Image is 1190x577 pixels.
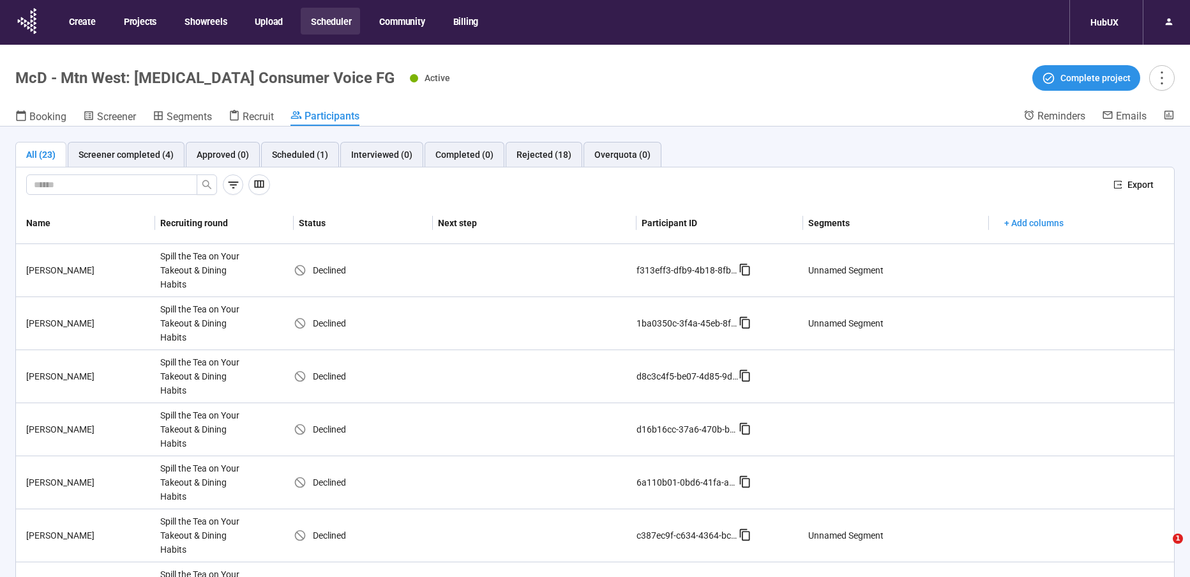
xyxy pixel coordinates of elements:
[79,148,174,162] div: Screener completed (4)
[1023,109,1085,125] a: Reminders
[425,73,450,83] span: Active
[301,8,360,35] button: Scheduler
[1127,178,1154,192] span: Export
[294,369,433,383] div: Declined
[197,148,249,162] div: Approved (0)
[29,111,66,123] span: Booking
[155,509,251,562] div: Spill the Tea on Your Takeout & Dining Habits
[21,316,155,330] div: [PERSON_NAME]
[155,203,294,244] th: Recruiting round
[155,244,251,296] div: Spill the Tea on Your Takeout & Dining Habits
[1102,109,1147,125] a: Emails
[636,263,739,277] div: f313eff3-dfb9-4b18-8fb8-b6160d8160fe
[155,403,251,456] div: Spill the Tea on Your Takeout & Dining Habits
[290,109,359,126] a: Participants
[808,316,884,330] div: Unnamed Segment
[443,8,488,35] button: Billing
[1037,110,1085,122] span: Reminders
[21,528,155,542] div: [PERSON_NAME]
[1147,534,1177,564] iframe: Intercom live chat
[1004,216,1064,230] span: + Add columns
[1113,180,1122,189] span: export
[114,8,165,35] button: Projects
[1173,534,1183,544] span: 1
[197,174,217,195] button: search
[83,109,136,126] a: Screener
[369,8,433,35] button: Community
[59,8,105,35] button: Create
[803,203,988,244] th: Segments
[994,213,1074,233] button: + Add columns
[1083,10,1126,35] div: HubUX
[294,263,433,277] div: Declined
[636,316,739,330] div: 1ba0350c-3f4a-45eb-8f4f-bb2c71b77ccd
[636,528,739,542] div: c387ec9f-c634-4364-bc23-e2065d1c24cb
[21,263,155,277] div: [PERSON_NAME]
[636,422,739,436] div: d16b16cc-37a6-470b-b326-fe82741c716b
[351,148,412,162] div: Interviewed (0)
[174,8,236,35] button: Showreels
[636,369,739,383] div: d8c3c4f5-be07-4d85-9d19-57cbfd35c6c6
[155,350,251,403] div: Spill the Tea on Your Takeout & Dining Habits
[808,263,884,277] div: Unnamed Segment
[15,109,66,126] a: Booking
[243,111,274,123] span: Recruit
[167,111,212,123] span: Segments
[1116,110,1147,122] span: Emails
[516,148,571,162] div: Rejected (18)
[272,148,328,162] div: Scheduled (1)
[435,148,493,162] div: Completed (0)
[1103,174,1164,195] button: exportExport
[636,203,803,244] th: Participant ID
[245,8,292,35] button: Upload
[636,475,739,489] div: 6a110b01-0bd6-41fa-a93e-f7377211cbe3
[153,109,212,126] a: Segments
[202,180,212,190] span: search
[155,456,251,509] div: Spill the Tea on Your Takeout & Dining Habits
[16,203,155,244] th: Name
[21,475,155,489] div: [PERSON_NAME]
[594,148,651,162] div: Overquota (0)
[1060,71,1131,85] span: Complete project
[808,528,884,542] div: Unnamed Segment
[21,422,155,436] div: [PERSON_NAME]
[305,110,359,122] span: Participants
[15,69,395,87] h1: McD - Mtn West: [MEDICAL_DATA] Consumer Voice FG
[26,148,56,162] div: All (23)
[1153,69,1170,86] span: more
[229,109,274,126] a: Recruit
[294,316,433,330] div: Declined
[1032,65,1140,91] button: Complete project
[433,203,636,244] th: Next step
[294,475,433,489] div: Declined
[294,203,433,244] th: Status
[155,297,251,350] div: Spill the Tea on Your Takeout & Dining Habits
[97,111,136,123] span: Screener
[294,528,433,542] div: Declined
[1149,65,1175,91] button: more
[21,369,155,383] div: [PERSON_NAME]
[294,422,433,436] div: Declined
